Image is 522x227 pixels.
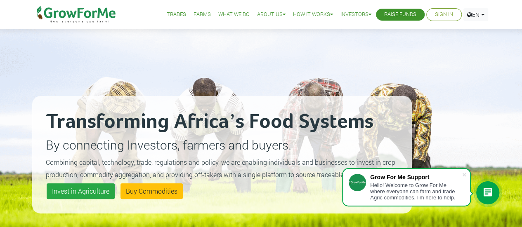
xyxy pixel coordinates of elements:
[370,182,462,201] div: Hello! Welcome to Grow For Me where everyone can farm and trade Agric commodities. I'm here to help.
[120,183,183,199] a: Buy Commodities
[435,10,453,19] a: Sign In
[46,158,395,179] small: Combining capital, technology, trade, regulations and policy, we are enabling individuals and bus...
[340,10,371,19] a: Investors
[384,10,416,19] a: Raise Funds
[194,10,211,19] a: Farms
[463,8,488,21] a: EN
[293,10,333,19] a: How it Works
[167,10,186,19] a: Trades
[46,136,398,154] p: By connecting Investors, farmers and buyers.
[46,110,398,134] h2: Transforming Africa’s Food Systems
[47,183,115,199] a: Invest in Agriculture
[257,10,286,19] a: About Us
[370,174,462,180] div: Grow For Me Support
[218,10,250,19] a: What We Do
